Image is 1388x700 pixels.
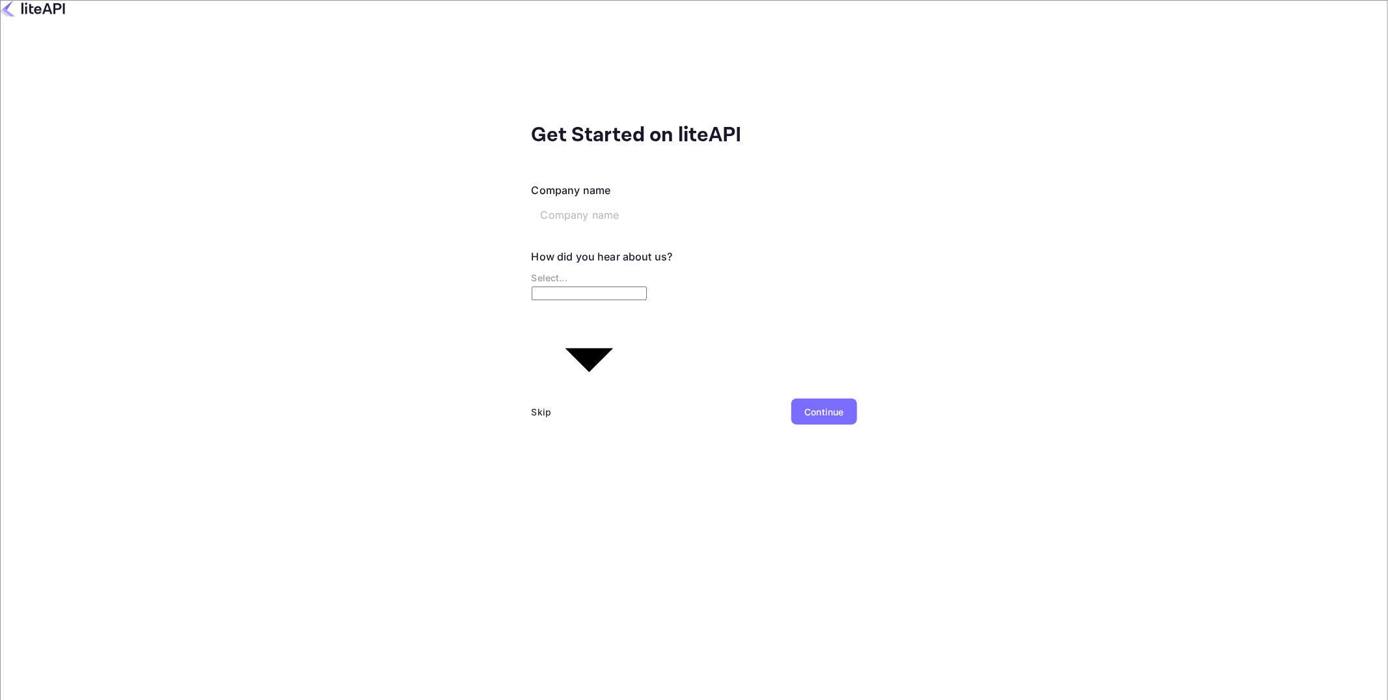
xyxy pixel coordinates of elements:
[532,182,611,198] div: Company name
[532,249,673,264] div: How did you hear about us?
[532,271,647,285] div: Without label
[532,202,731,228] input: Company name
[532,405,552,419] div: Skip
[804,405,843,419] div: Continue
[532,120,792,151] div: Get Started on liteAPI
[532,271,647,285] p: Select...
